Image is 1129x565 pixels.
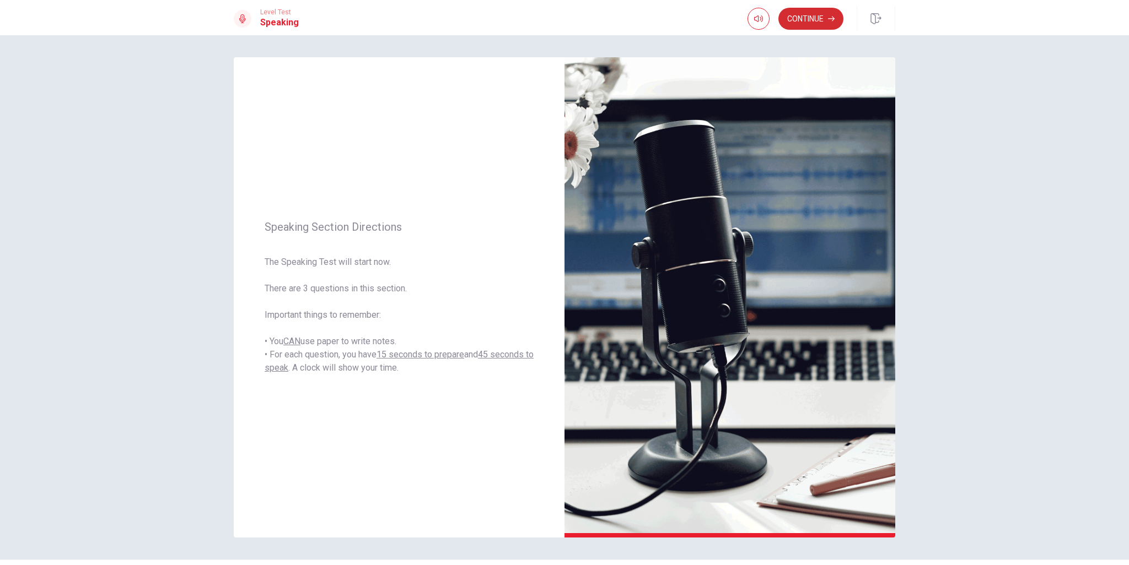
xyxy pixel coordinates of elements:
[260,8,299,16] span: Level Test
[265,256,534,374] span: The Speaking Test will start now. There are 3 questions in this section. Important things to reme...
[564,57,895,537] img: speaking intro
[260,16,299,29] h1: Speaking
[377,349,464,360] u: 15 seconds to prepare
[283,336,300,346] u: CAN
[265,220,534,233] span: Speaking Section Directions
[778,8,843,30] button: Continue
